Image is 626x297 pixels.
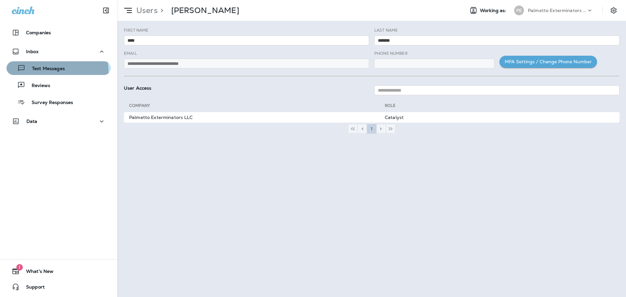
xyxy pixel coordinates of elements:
button: Settings [608,5,619,16]
td: Palmetto Exterminators LLC [124,112,385,123]
button: 1What's New [7,265,111,278]
span: Support [20,284,45,292]
th: Company [124,103,385,111]
span: Working as: [480,8,508,13]
div: Cory Morrell [171,6,239,15]
p: Inbox [26,49,38,54]
p: Survey Responses [25,100,73,106]
button: Survey Responses [7,95,111,109]
label: Email [124,51,137,56]
p: Text Messages [25,66,65,72]
p: > [158,6,163,15]
button: Data [7,115,111,128]
button: Reviews [7,78,111,92]
p: Data [26,119,37,124]
button: 1 [367,124,377,134]
button: Support [7,280,111,293]
button: Collapse Sidebar [97,4,115,17]
button: Inbox [7,45,111,58]
p: [PERSON_NAME] [171,6,239,15]
p: Reviews [25,83,50,89]
th: Role [385,103,619,111]
td: Catalyst [385,112,619,123]
span: 1 [370,126,373,131]
div: PE [514,6,524,15]
label: Last Name [374,28,398,33]
button: Text Messages [7,61,111,75]
label: First Name [124,28,148,33]
span: What's New [20,269,53,276]
span: 1 [16,264,23,271]
p: Users [134,6,158,15]
button: Companies [7,26,111,39]
strong: User Access [124,85,152,91]
p: Companies [26,30,51,35]
label: Phone Number [374,51,408,56]
p: Palmetto Exterminators LLC [528,8,587,13]
button: MFA Settings / Change Phone Number [499,56,597,68]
